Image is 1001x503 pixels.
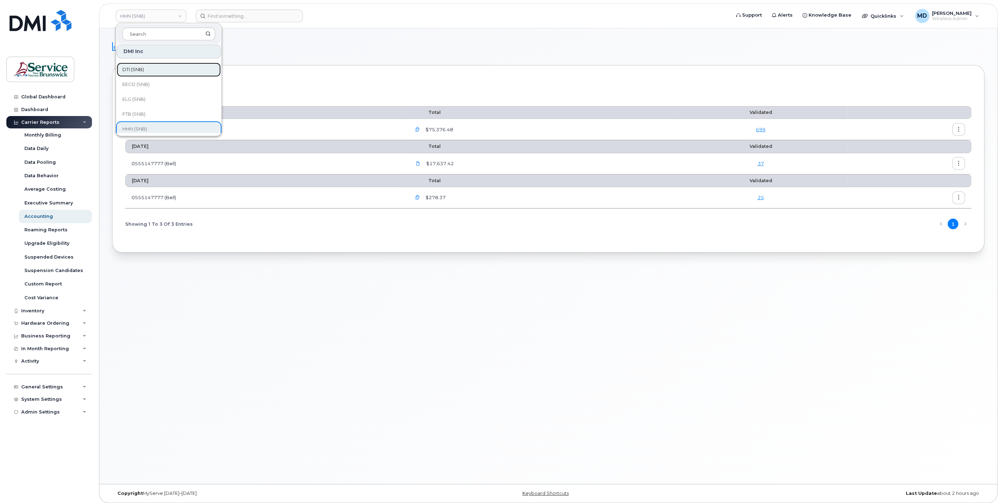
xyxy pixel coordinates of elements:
div: about 2 hours ago [694,491,984,496]
span: $75,376.48 [424,126,453,133]
th: Validated [674,174,847,187]
td: 0555147777 (Bell) [125,153,405,174]
span: EECD (SNB) [122,81,150,88]
th: [DATE] [125,174,405,187]
span: Total [411,144,441,149]
a: Keyboard Shortcuts [522,491,569,496]
span: ELG (SNB) [122,96,145,103]
span: DTI (SNB) [122,66,144,73]
span: Total [411,110,441,115]
span: Total [411,178,441,183]
th: [DATE] [125,106,405,119]
span: HHN (SNB) [122,126,147,133]
a: HHN (SNB) [117,122,221,136]
input: Search [122,28,215,40]
a: 699 [756,127,765,132]
a: 37 [757,161,764,166]
a: EECD (SNB) [117,77,221,92]
th: Validated [674,140,847,153]
span: Showing 1 To 3 Of 3 Entries [125,219,193,229]
strong: Last Update [906,491,937,496]
a: DTI (SNB) [117,63,221,77]
a: FTB (SNB) [117,107,221,121]
span: $17,637.42 [425,160,454,167]
div: DMI Inc [117,45,221,58]
strong: Copyright [117,491,143,496]
span: $278.37 [424,194,446,201]
a: 25 [757,195,764,200]
th: [DATE] [125,140,405,153]
th: Validated [674,106,847,119]
button: Page 1 [948,219,958,229]
td: 0555147777 (Bell) [125,187,405,208]
td: 0555147777 (Bell) [125,119,405,140]
a: PDF_555147777_005_0000000000.pdf [411,157,425,170]
a: ELG (SNB) [117,92,221,106]
span: FTB (SNB) [122,111,145,118]
div: MyServe [DATE]–[DATE] [112,491,403,496]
